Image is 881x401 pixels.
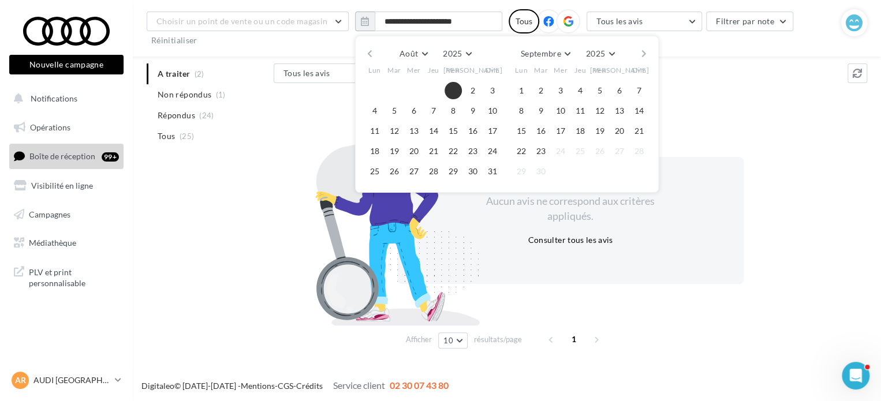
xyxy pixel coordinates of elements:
[587,12,702,31] button: Tous les avis
[515,65,528,75] span: Lun
[565,330,583,348] span: 1
[443,336,453,345] span: 10
[513,143,530,160] button: 22
[591,82,609,99] button: 5
[513,163,530,180] button: 29
[425,102,442,119] button: 7
[29,209,70,219] span: Campagnes
[554,65,568,75] span: Mer
[7,87,121,111] button: Notifications
[532,102,550,119] button: 9
[366,102,383,119] button: 4
[147,12,349,31] button: Choisir un point de vente ou un code magasin
[7,115,126,140] a: Opérations
[484,122,501,140] button: 17
[445,122,462,140] button: 15
[591,143,609,160] button: 26
[141,381,174,391] a: Digitaleo
[333,380,385,391] span: Service client
[405,143,423,160] button: 20
[445,143,462,160] button: 22
[425,163,442,180] button: 28
[464,102,481,119] button: 9
[521,48,561,58] span: Septembre
[7,144,126,168] a: Boîte de réception99+
[386,143,403,160] button: 19
[241,381,275,391] a: Mentions
[29,238,76,248] span: Médiathèque
[386,163,403,180] button: 26
[405,163,423,180] button: 27
[407,65,421,75] span: Mer
[534,65,548,75] span: Mar
[532,163,550,180] button: 30
[31,181,93,190] span: Visibilité en ligne
[158,89,211,100] span: Non répondus
[395,46,432,62] button: Août
[443,48,462,58] span: 2025
[572,102,589,119] button: 11
[632,65,646,75] span: Dim
[386,122,403,140] button: 12
[471,194,670,223] div: Aucun avis ne correspond aux critères appliqués.
[572,82,589,99] button: 4
[464,163,481,180] button: 30
[552,82,569,99] button: 3
[15,374,26,386] span: AR
[400,48,418,58] span: Août
[216,90,226,99] span: (1)
[611,122,628,140] button: 20
[405,102,423,119] button: 6
[486,65,499,75] span: Dim
[30,122,70,132] span: Opérations
[630,143,648,160] button: 28
[274,63,389,83] button: Tous les avis
[445,82,462,99] button: 1
[484,102,501,119] button: 10
[586,48,605,58] span: 2025
[366,143,383,160] button: 18
[366,163,383,180] button: 25
[611,82,628,99] button: 6
[9,369,124,391] a: AR AUDI [GEOGRAPHIC_DATA]
[630,102,648,119] button: 14
[438,46,476,62] button: 2025
[438,332,468,348] button: 10
[428,65,439,75] span: Jeu
[29,264,119,289] span: PLV et print personnalisable
[842,362,869,389] iframe: Intercom live chat
[572,122,589,140] button: 18
[484,143,501,160] button: 24
[33,374,110,386] p: AUDI [GEOGRAPHIC_DATA]
[366,122,383,140] button: 11
[611,102,628,119] button: 13
[278,381,293,391] a: CGS
[158,110,195,121] span: Répondus
[445,102,462,119] button: 8
[513,82,530,99] button: 1
[368,65,381,75] span: Lun
[443,65,503,75] span: [PERSON_NAME]
[523,233,617,247] button: Consulter tous les avis
[464,82,481,99] button: 2
[7,174,126,198] a: Visibilité en ligne
[590,65,649,75] span: [PERSON_NAME]
[296,381,323,391] a: Crédits
[445,163,462,180] button: 29
[7,260,126,294] a: PLV et print personnalisable
[513,122,530,140] button: 15
[591,122,609,140] button: 19
[464,143,481,160] button: 23
[29,151,95,161] span: Boîte de réception
[405,122,423,140] button: 13
[572,143,589,160] button: 25
[484,163,501,180] button: 31
[425,122,442,140] button: 14
[516,46,575,62] button: Septembre
[532,122,550,140] button: 16
[611,143,628,160] button: 27
[390,380,449,391] span: 02 30 07 43 80
[158,130,175,142] span: Tous
[156,16,327,26] span: Choisir un point de vente ou un code magasin
[464,122,481,140] button: 16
